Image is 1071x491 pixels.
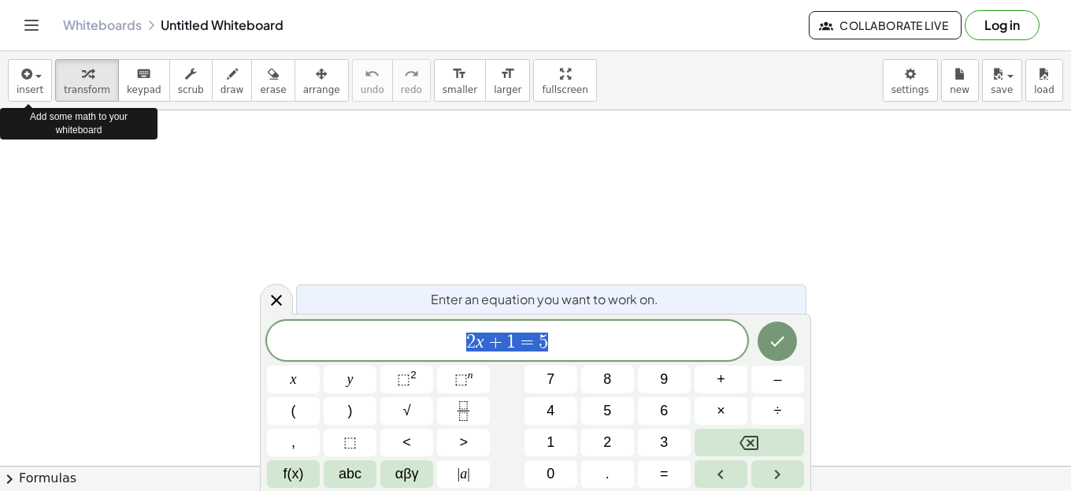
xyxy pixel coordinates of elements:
button: Absolute value [437,460,490,488]
button: Superscript [437,366,490,393]
button: ( [267,397,320,425]
span: + [717,369,725,390]
button: redoredo [392,59,431,102]
button: Fraction [437,397,490,425]
button: 4 [524,397,577,425]
span: 5 [539,333,548,352]
span: × [717,400,725,422]
button: 5 [581,397,634,425]
button: fullscreen [533,59,596,102]
span: = [516,333,539,352]
var: x [476,331,484,352]
button: Divide [751,397,804,425]
sup: n [468,369,473,381]
sup: 2 [410,369,417,381]
span: + [484,333,507,352]
i: undo [365,65,380,84]
button: 0 [524,460,577,488]
span: ⬚ [397,371,410,387]
span: ⬚ [343,432,357,453]
button: 1 [524,429,577,456]
button: Placeholder [324,429,376,456]
span: redo [401,84,422,95]
span: save [991,84,1013,95]
span: | [458,466,461,482]
span: ) [348,400,353,422]
button: 6 [638,397,691,425]
button: arrange [295,59,349,102]
button: save [982,59,1022,102]
span: , [291,432,295,453]
button: 8 [581,366,634,393]
span: √ [403,400,411,422]
button: Plus [695,366,747,393]
span: 1 [506,333,516,352]
button: Log in [965,10,1039,40]
button: Functions [267,460,320,488]
span: ⬚ [454,371,468,387]
span: 2 [603,432,611,453]
span: Collaborate Live [822,18,948,32]
button: 7 [524,366,577,393]
button: 2 [581,429,634,456]
span: fullscreen [542,84,587,95]
button: new [941,59,979,102]
span: 2 [466,333,476,352]
span: erase [260,84,286,95]
span: < [402,432,411,453]
span: x [291,369,297,390]
span: settings [891,84,929,95]
i: redo [404,65,419,84]
button: , [267,429,320,456]
span: 1 [547,432,554,453]
button: Toggle navigation [19,13,44,38]
button: 9 [638,366,691,393]
span: 4 [547,400,554,422]
span: > [459,432,468,453]
button: . [581,460,634,488]
a: Whiteboards [63,17,142,33]
span: Enter an equation you want to work on. [431,290,658,309]
span: arrange [303,84,340,95]
span: 0 [547,463,554,485]
span: 6 [660,400,668,422]
button: Done [758,322,797,361]
button: Less than [380,429,433,456]
span: larger [494,84,521,95]
button: Backspace [695,429,804,456]
button: format_sizelarger [485,59,530,102]
span: . [606,463,610,485]
span: αβγ [395,463,419,485]
button: format_sizesmaller [434,59,486,102]
button: Minus [751,366,804,393]
button: insert [8,59,52,102]
button: Alphabet [324,460,376,488]
button: erase [251,59,295,102]
button: ) [324,397,376,425]
button: undoundo [352,59,393,102]
button: Equals [638,460,691,488]
span: y [347,369,354,390]
button: Greater than [437,429,490,456]
button: Right arrow [751,460,804,488]
span: 3 [660,432,668,453]
span: load [1034,84,1054,95]
span: scrub [178,84,204,95]
i: format_size [500,65,515,84]
button: settings [883,59,938,102]
span: | [467,466,470,482]
button: draw [212,59,253,102]
span: new [950,84,969,95]
span: insert [17,84,43,95]
span: ÷ [774,400,782,422]
button: load [1025,59,1063,102]
span: keypad [127,84,161,95]
span: = [660,463,669,485]
button: Times [695,397,747,425]
button: transform [55,59,119,102]
span: ( [291,400,296,422]
button: Square root [380,397,433,425]
button: 3 [638,429,691,456]
button: x [267,366,320,393]
button: Squared [380,366,433,393]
